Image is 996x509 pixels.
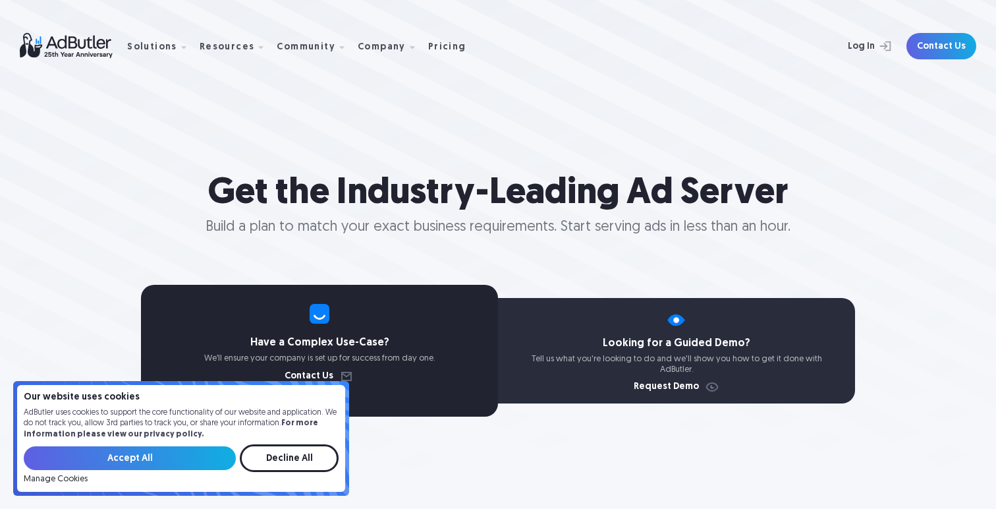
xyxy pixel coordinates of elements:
[141,338,498,348] h4: Have a Complex Use-Case?
[24,444,339,484] form: Email Form
[277,43,335,52] div: Community
[240,444,339,472] input: Decline All
[24,407,339,440] p: AdButler uses cookies to support the core functionality of our website and application. We do not...
[358,26,426,67] div: Company
[428,43,466,52] div: Pricing
[127,43,177,52] div: Solutions
[498,338,855,349] h4: Looking for a Guided Demo?
[813,33,899,59] a: Log In
[906,33,976,59] a: Contact Us
[24,393,339,402] h4: Our website uses cookies
[358,43,406,52] div: Company
[634,382,720,392] a: Request Demo
[24,475,88,484] a: Manage Cookies
[24,446,236,470] input: Accept All
[141,353,498,364] p: We’ll ensure your company is set up for success from day one.
[200,43,255,52] div: Resources
[428,40,477,52] a: Pricing
[498,354,855,374] p: Tell us what you're looking to do and we'll show you how to get it done with AdButler.
[277,26,355,67] div: Community
[200,26,275,67] div: Resources
[127,26,197,67] div: Solutions
[285,372,354,381] a: Contact Us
